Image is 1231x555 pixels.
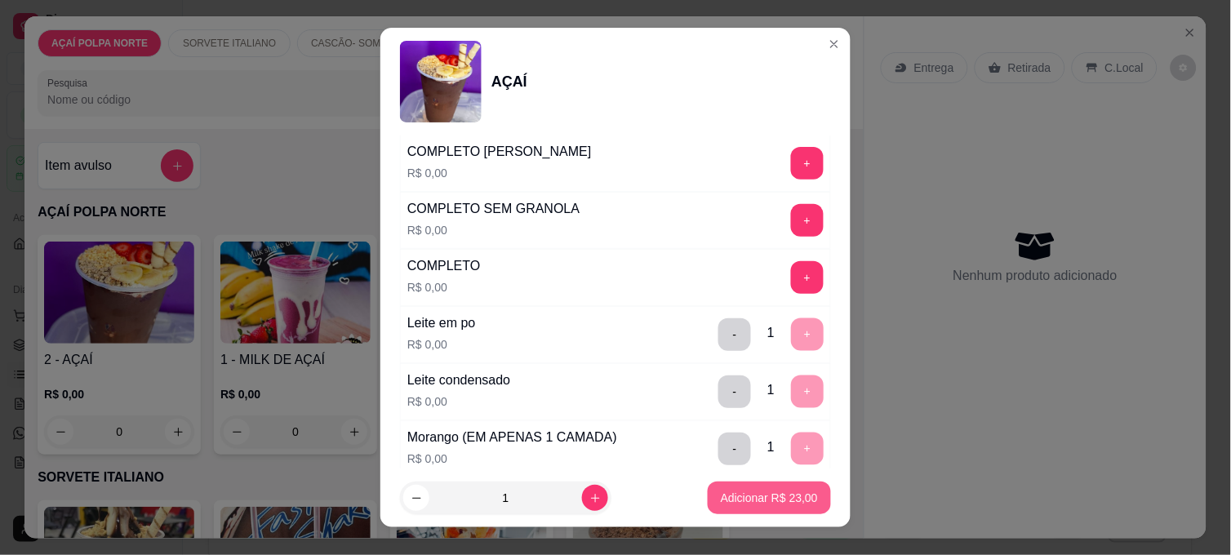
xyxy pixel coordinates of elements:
[821,31,847,57] button: Close
[791,261,824,294] button: add
[767,380,775,400] div: 1
[718,375,751,408] button: delete
[407,393,510,410] p: R$ 0,00
[407,428,617,447] div: Morango (EM APENAS 1 CAMADA)
[407,165,592,181] p: R$ 0,00
[708,482,831,514] button: Adicionar R$ 23,00
[407,199,580,219] div: COMPLETO SEM GRANOLA
[403,485,429,511] button: decrease-product-quantity
[767,323,775,343] div: 1
[491,70,527,93] div: AÇAÍ
[407,451,617,467] p: R$ 0,00
[718,318,751,351] button: delete
[407,142,592,162] div: COMPLETO [PERSON_NAME]
[407,336,476,353] p: R$ 0,00
[407,222,580,238] p: R$ 0,00
[791,204,824,237] button: add
[407,256,481,276] div: COMPLETO
[721,490,818,506] p: Adicionar R$ 23,00
[791,147,824,180] button: add
[400,41,482,122] img: product-image
[407,279,481,295] p: R$ 0,00
[718,433,751,465] button: delete
[582,485,608,511] button: increase-product-quantity
[767,437,775,457] div: 1
[407,313,476,333] div: Leite em po
[407,371,510,390] div: Leite condensado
